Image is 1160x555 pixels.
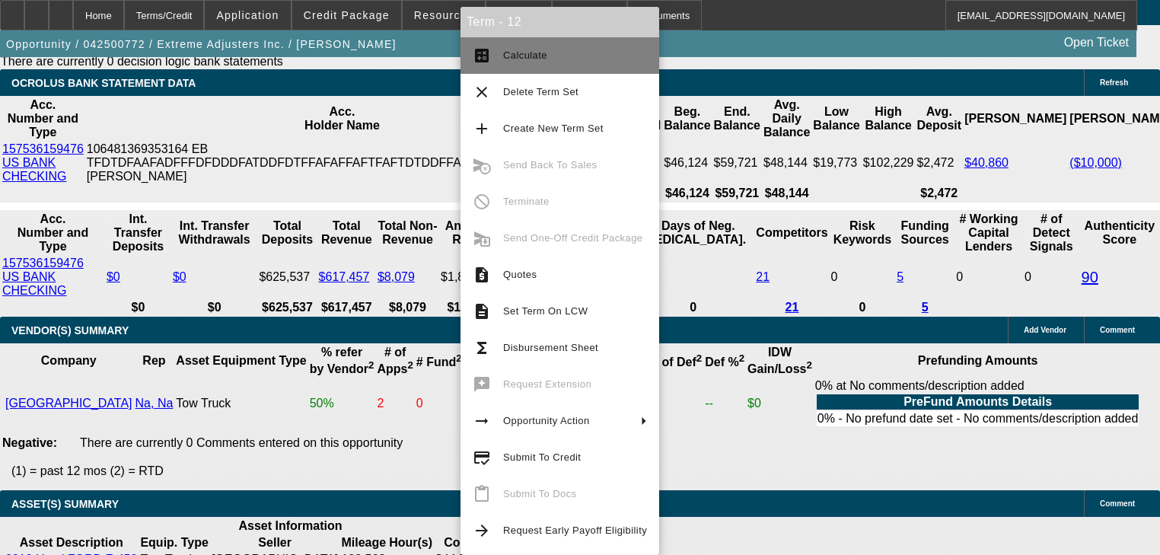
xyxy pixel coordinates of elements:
[319,270,370,283] a: $617,457
[440,300,515,315] th: $1,852,373
[441,270,515,284] div: $1,852,373
[310,346,374,375] b: % refer by Vendor
[1024,256,1079,298] td: 0
[633,212,754,254] th: # Days of Neg. [MEDICAL_DATA].
[473,448,491,467] mat-icon: credit_score
[1100,78,1128,87] span: Refresh
[473,302,491,321] mat-icon: description
[440,212,515,254] th: Annualized Revenue
[304,9,390,21] span: Credit Package
[956,270,963,283] span: 0
[916,142,962,184] td: $2,472
[5,397,132,410] a: [GEOGRAPHIC_DATA]
[473,266,491,284] mat-icon: request_quote
[896,212,954,254] th: Funding Sources
[135,397,174,410] a: Na, Na
[205,1,290,30] button: Application
[460,7,659,37] div: Term - 12
[389,536,432,549] b: Hour(s)
[651,378,703,429] td: 0
[633,300,754,315] th: 0
[663,186,711,201] th: $46,124
[503,269,537,280] span: Quotes
[309,378,375,429] td: 50%
[747,378,813,429] td: $0
[763,186,811,201] th: $48,144
[41,354,97,367] b: Company
[106,300,170,315] th: $0
[955,212,1022,254] th: # Working Capital Lenders
[239,519,343,532] b: Asset Information
[416,356,462,368] b: # Fund
[964,97,1067,140] th: [PERSON_NAME]
[377,300,438,315] th: $8,079
[86,142,598,184] td: 106481369353164 EB TFDTDFAAFADFFFDFDDDFATDDFDTFFAFAFFAFTFAFTDTDDFFAFAADDTDFDFTFDTDDT [PERSON_NAME]
[713,186,761,201] th: $59,721
[1100,499,1135,508] span: Comment
[916,186,962,201] th: $2,472
[786,301,799,314] a: 21
[503,342,598,353] span: Disbursement Sheet
[258,300,316,315] th: $625,537
[368,359,374,371] sup: 2
[473,83,491,101] mat-icon: clear
[80,436,403,449] span: There are currently 0 Comments entered on this opportunity
[897,270,903,283] a: 5
[444,536,471,549] b: Cost
[2,212,104,254] th: Acc. Number and Type
[341,536,386,549] b: Mileage
[376,378,413,429] td: 2
[173,270,186,283] a: $0
[456,352,461,364] sup: 2
[663,97,711,140] th: Beg. Balance
[377,346,413,375] b: # of Apps
[903,395,1052,408] b: PreFund Amounts Details
[830,212,895,254] th: Risk Keywords
[633,256,754,298] td: 0
[258,212,316,254] th: Total Deposits
[416,378,463,429] td: 0
[806,359,811,371] sup: 2
[503,525,647,536] span: Request Early Payoff Eligibility
[503,305,588,317] span: Set Term On LCW
[503,451,581,463] span: Submit To Credit
[830,300,895,315] th: 0
[6,38,397,50] span: Opportunity / 042500772 / Extreme Adjusters Inc. / [PERSON_NAME]
[142,354,165,367] b: Rep
[176,354,306,367] b: Asset Equipment Type
[747,346,812,375] b: IDW Gain/Loss
[739,352,744,364] sup: 2
[652,356,702,368] b: # of Def
[403,1,485,30] button: Resources
[696,352,702,364] sup: 2
[503,49,547,61] span: Calculate
[964,156,1009,169] a: $40,860
[830,256,895,298] td: 0
[473,120,491,138] mat-icon: add
[473,412,491,430] mat-icon: arrow_right_alt
[817,411,1139,426] td: 0% - No prefund date set - No comments/description added
[1069,156,1122,169] a: ($10,000)
[755,212,828,254] th: Competitors
[2,257,84,297] a: 157536159476 US BANK CHECKING
[1058,30,1135,56] a: Open Ticket
[172,300,257,315] th: $0
[11,464,1160,478] p: (1) = past 12 mos (2) = RTD
[473,46,491,65] mat-icon: calculate
[473,339,491,357] mat-icon: functions
[812,97,860,140] th: Low Balance
[258,256,316,298] td: $625,537
[553,1,627,30] button: Activities
[503,123,604,134] span: Create New Term Set
[292,1,401,30] button: Credit Package
[11,324,129,337] span: VENDOR(S) SUMMARY
[11,77,196,89] span: OCROLUS BANK STATEMENT DATA
[503,86,578,97] span: Delete Term Set
[106,212,170,254] th: Int. Transfer Deposits
[763,142,811,184] td: $48,144
[377,212,438,254] th: Total Non-Revenue
[503,415,590,426] span: Opportunity Action
[318,212,375,254] th: Total Revenue
[175,378,307,429] td: Tow Truck
[318,300,375,315] th: $617,457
